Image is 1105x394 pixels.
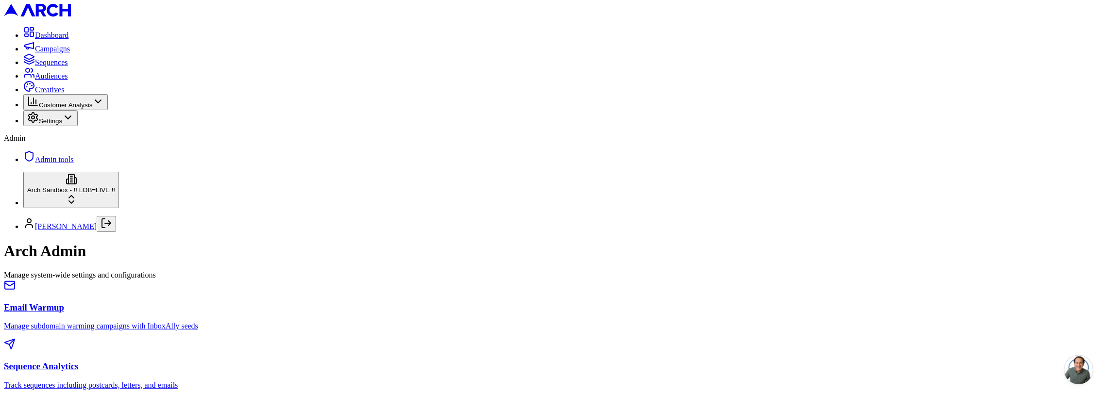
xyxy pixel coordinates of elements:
p: Manage subdomain warming campaigns with InboxAlly seeds [4,322,1101,330]
span: Campaigns [35,45,70,53]
a: [PERSON_NAME] [35,222,97,230]
a: Audiences [23,72,68,80]
span: Settings [39,117,62,125]
a: Dashboard [23,31,68,39]
button: Customer Analysis [23,94,108,110]
span: Creatives [35,85,64,94]
p: Track sequences including postcards, letters, and emails [4,381,1101,390]
span: Customer Analysis [39,101,92,109]
a: Creatives [23,85,64,94]
span: Audiences [35,72,68,80]
span: Admin tools [35,155,74,164]
a: Sequence AnalyticsTrack sequences including postcards, letters, and emails [4,338,1101,389]
span: Arch Sandbox - !! LOB=LIVE !! [27,186,115,194]
a: Email WarmupManage subdomain warming campaigns with InboxAlly seeds [4,279,1101,330]
h1: Arch Admin [4,242,1101,260]
a: Sequences [23,58,68,66]
div: Admin [4,134,1101,143]
button: Settings [23,110,78,126]
span: Sequences [35,58,68,66]
button: Log out [97,216,116,232]
a: Campaigns [23,45,70,53]
a: Admin tools [23,155,74,164]
span: Dashboard [35,31,68,39]
div: Open chat [1064,355,1093,384]
button: Arch Sandbox - !! LOB=LIVE !! [23,172,119,208]
h3: Sequence Analytics [4,361,1101,372]
h3: Email Warmup [4,302,1101,313]
div: Manage system-wide settings and configurations [4,271,1101,279]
